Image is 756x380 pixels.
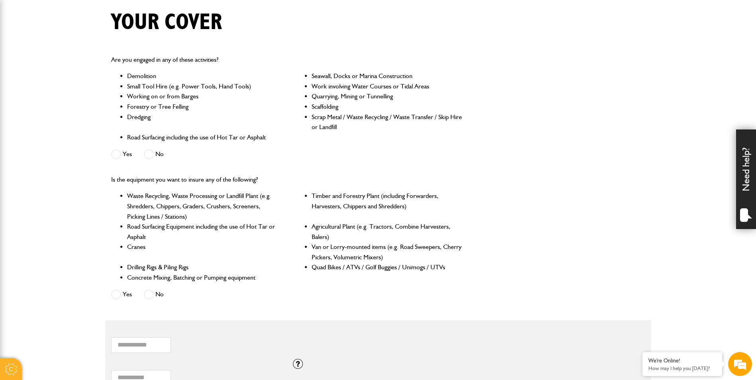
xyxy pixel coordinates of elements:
[41,45,134,55] div: Chat with us now
[10,74,145,91] input: Enter your last name
[648,365,716,371] p: How may I help you today?
[127,272,278,283] li: Concrete Mixing, Batching or Pumping equipment
[14,44,33,55] img: d_20077148190_company_1631870298795_20077148190
[127,102,278,112] li: Forestry or Tree Felling
[144,290,164,300] label: No
[111,174,463,185] p: Is the equipment you want to insure any of the following?
[127,221,278,242] li: Road Surfacing Equipment including the use of Hot Tar or Asphalt
[10,121,145,138] input: Enter your phone number
[312,81,463,92] li: Work involving Water Courses or Tidal Areas
[312,102,463,112] li: Scaffolding
[736,129,756,229] div: Need help?
[312,112,463,132] li: Scrap Metal / Waste Recycling / Waste Transfer / Skip Hire or Landfill
[10,144,145,239] textarea: Type your message and hit 'Enter'
[127,91,278,102] li: Working on or from Barges
[312,71,463,81] li: Seawall, Docks or Marina Construction
[127,112,278,132] li: Dredging
[127,191,278,221] li: Waste Recycling, Waste Processing or Landfill Plant (e.g. Shredders, Chippers, Graders, Crushers,...
[312,91,463,102] li: Quarrying, Mining or Tunnelling
[127,71,278,81] li: Demolition
[127,132,278,143] li: Road Surfacing including the use of Hot Tar or Asphalt
[127,262,278,272] li: Drilling Rigs & Piling Rigs
[144,149,164,159] label: No
[648,357,716,364] div: We're Online!
[111,9,222,36] h1: Your cover
[131,4,150,23] div: Minimize live chat window
[312,221,463,242] li: Agricultural Plant (e.g. Tractors, Combine Harvesters, Balers)
[127,242,278,262] li: Cranes
[312,191,463,221] li: Timber and Forestry Plant (including Forwarders, Harvesters, Chippers and Shredders)
[111,290,132,300] label: Yes
[10,97,145,115] input: Enter your email address
[312,262,463,272] li: Quad Bikes / ATVs / Golf Buggies / Unimogs / UTVs
[108,245,145,256] em: Start Chat
[111,149,132,159] label: Yes
[312,242,463,262] li: Van or Lorry-mounted items (e.g. Road Sweepers, Cherry Pickers, Volumetric Mixers)
[127,81,278,92] li: Small Tool Hire (e.g. Power Tools, Hand Tools)
[111,55,463,65] p: Are you engaged in any of these activities?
